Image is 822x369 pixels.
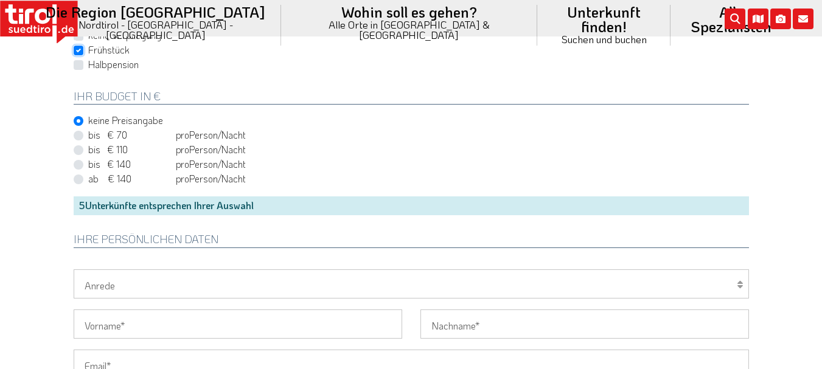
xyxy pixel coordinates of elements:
h2: Ihre persönlichen Daten [74,233,749,248]
label: pro /Nacht [88,143,246,156]
div: Unterkünfte entsprechen Ihrer Auswahl [74,196,749,215]
label: pro /Nacht [88,157,246,171]
em: Person [189,143,218,156]
label: keine Preisangabe [88,114,163,127]
span: 5 [78,199,85,212]
i: Fotogalerie [770,9,791,29]
label: Halbpension [88,58,139,71]
span: bis € 110 [88,143,173,156]
i: Kontakt [793,9,813,29]
small: Nordtirol - [GEOGRAPHIC_DATA] - [GEOGRAPHIC_DATA] [45,19,266,40]
small: Suchen und buchen [552,34,656,44]
em: Person [189,157,218,170]
i: Karte öffnen [748,9,768,29]
label: pro /Nacht [88,128,246,142]
em: Person [189,172,218,185]
span: bis € 70 [88,128,173,142]
h2: Ihr Budget in € [74,91,749,105]
span: ab € 140 [88,172,173,185]
label: pro /Nacht [88,172,246,185]
small: Alle Orte in [GEOGRAPHIC_DATA] & [GEOGRAPHIC_DATA] [296,19,523,40]
span: bis € 140 [88,157,173,171]
em: Person [189,128,218,141]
